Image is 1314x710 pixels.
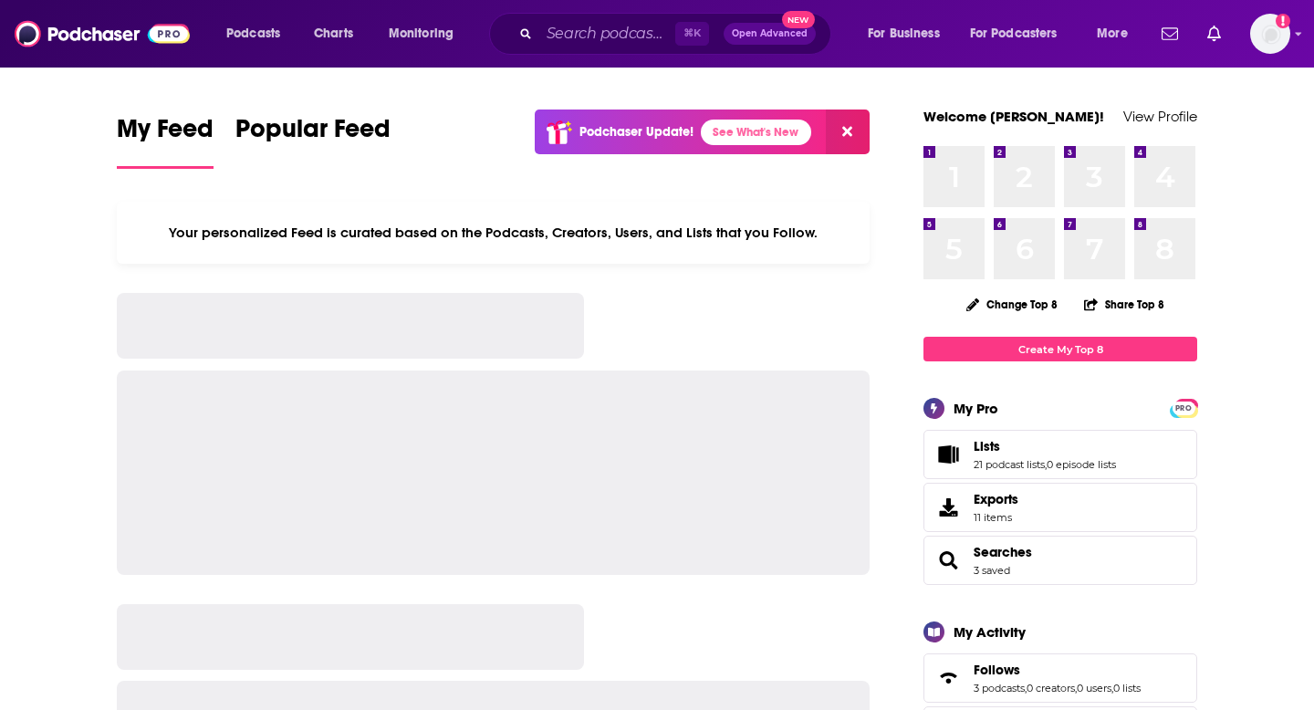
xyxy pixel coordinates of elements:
[1077,682,1111,694] a: 0 users
[1173,402,1194,415] span: PRO
[974,458,1045,471] a: 21 podcast lists
[974,491,1018,507] span: Exports
[1250,14,1290,54] img: User Profile
[235,113,391,169] a: Popular Feed
[930,442,966,467] a: Lists
[868,21,940,47] span: For Business
[1075,682,1077,694] span: ,
[974,662,1020,678] span: Follows
[579,124,693,140] p: Podchaser Update!
[930,548,966,573] a: Searches
[1200,18,1228,49] a: Show notifications dropdown
[954,623,1026,641] div: My Activity
[1083,287,1165,322] button: Share Top 8
[1047,458,1116,471] a: 0 episode lists
[1250,14,1290,54] button: Show profile menu
[923,483,1197,532] a: Exports
[974,662,1141,678] a: Follows
[117,202,870,264] div: Your personalized Feed is curated based on the Podcasts, Creators, Users, and Lists that you Follow.
[1027,682,1075,694] a: 0 creators
[955,293,1069,316] button: Change Top 8
[923,536,1197,585] span: Searches
[855,19,963,48] button: open menu
[930,495,966,520] span: Exports
[1097,21,1128,47] span: More
[732,29,808,38] span: Open Advanced
[1113,682,1141,694] a: 0 lists
[1111,682,1113,694] span: ,
[1084,19,1151,48] button: open menu
[117,113,214,169] a: My Feed
[724,23,816,45] button: Open AdvancedNew
[974,511,1018,524] span: 11 items
[923,653,1197,703] span: Follows
[923,108,1104,125] a: Welcome [PERSON_NAME]!
[974,564,1010,577] a: 3 saved
[1276,14,1290,28] svg: Add a profile image
[923,430,1197,479] span: Lists
[117,113,214,155] span: My Feed
[974,438,1000,454] span: Lists
[930,665,966,691] a: Follows
[974,438,1116,454] a: Lists
[376,19,477,48] button: open menu
[954,400,998,417] div: My Pro
[235,113,391,155] span: Popular Feed
[782,11,815,28] span: New
[389,21,454,47] span: Monitoring
[302,19,364,48] a: Charts
[970,21,1058,47] span: For Podcasters
[974,544,1032,560] a: Searches
[675,22,709,46] span: ⌘ K
[314,21,353,47] span: Charts
[15,16,190,51] img: Podchaser - Follow, Share and Rate Podcasts
[958,19,1084,48] button: open menu
[923,337,1197,361] a: Create My Top 8
[506,13,849,55] div: Search podcasts, credits, & more...
[1250,14,1290,54] span: Logged in as megcassidy
[1045,458,1047,471] span: ,
[974,682,1025,694] a: 3 podcasts
[1173,401,1194,414] a: PRO
[539,19,675,48] input: Search podcasts, credits, & more...
[214,19,304,48] button: open menu
[701,120,811,145] a: See What's New
[1025,682,1027,694] span: ,
[1154,18,1185,49] a: Show notifications dropdown
[1123,108,1197,125] a: View Profile
[226,21,280,47] span: Podcasts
